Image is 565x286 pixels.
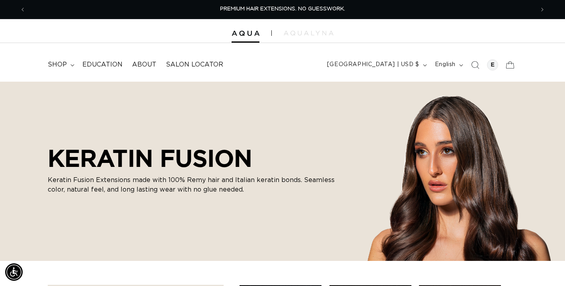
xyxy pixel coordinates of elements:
[525,248,565,286] iframe: Chat Widget
[127,56,161,74] a: About
[48,61,67,69] span: shop
[322,57,430,72] button: [GEOGRAPHIC_DATA] | USD $
[78,56,127,74] a: Education
[48,175,350,194] p: Keratin Fusion Extensions made with 100% Remy hair and Italian keratin bonds. Seamless color, nat...
[284,31,333,35] img: aqualyna.com
[14,2,31,17] button: Previous announcement
[534,2,551,17] button: Next announcement
[466,56,484,74] summary: Search
[5,263,23,281] div: Accessibility Menu
[161,56,228,74] a: Salon Locator
[82,61,123,69] span: Education
[43,56,78,74] summary: shop
[48,144,350,172] h2: KERATIN FUSION
[435,61,456,69] span: English
[232,31,259,36] img: Aqua Hair Extensions
[220,6,345,12] span: PREMIUM HAIR EXTENSIONS. NO GUESSWORK.
[132,61,156,69] span: About
[166,61,223,69] span: Salon Locator
[327,61,419,69] span: [GEOGRAPHIC_DATA] | USD $
[430,57,466,72] button: English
